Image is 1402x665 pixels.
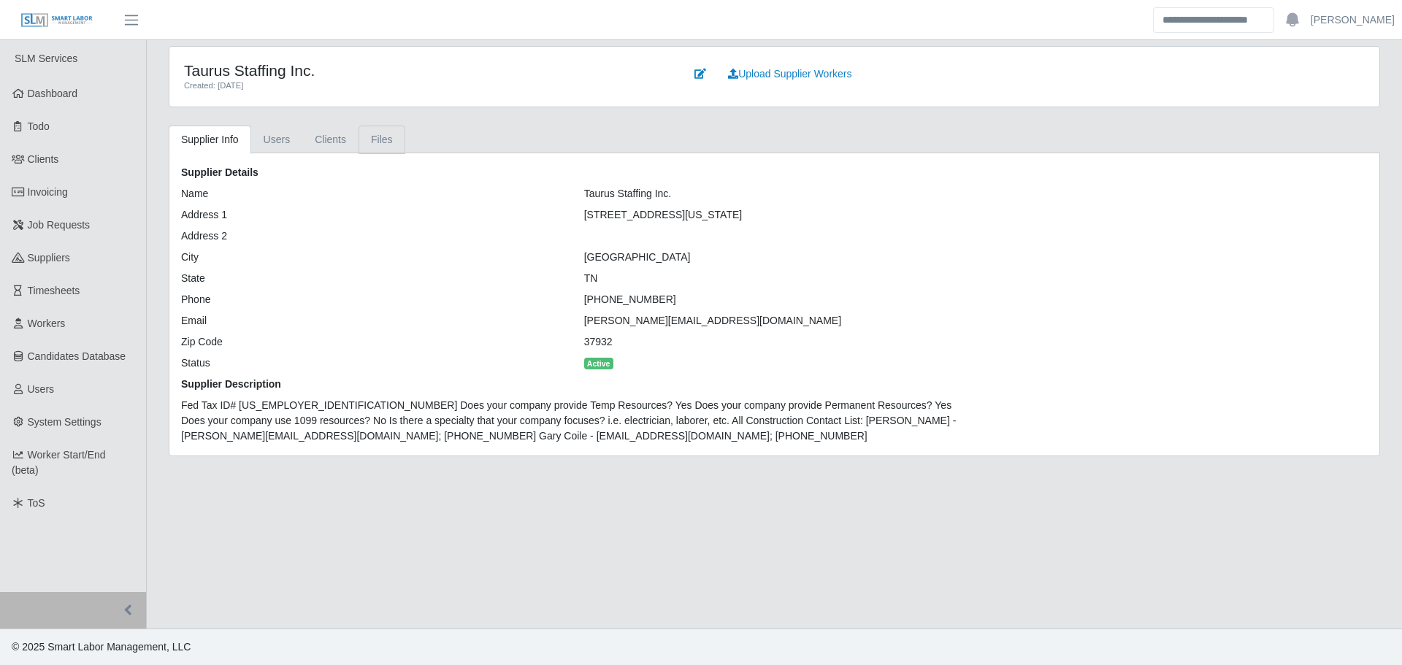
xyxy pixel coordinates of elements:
[573,271,976,286] div: TN
[573,334,976,350] div: 37932
[170,313,573,328] div: Email
[359,126,405,154] a: Files
[28,252,70,264] span: Suppliers
[28,350,126,362] span: Candidates Database
[1153,7,1274,33] input: Search
[184,80,663,92] div: Created: [DATE]
[184,61,663,80] h4: Taurus Staffing Inc.
[170,228,573,244] div: Address 2
[170,292,573,307] div: Phone
[28,219,91,231] span: Job Requests
[28,383,55,395] span: Users
[573,207,976,223] div: [STREET_ADDRESS][US_STATE]
[169,126,251,154] a: Supplier Info
[28,285,80,296] span: Timesheets
[573,250,976,265] div: [GEOGRAPHIC_DATA]
[12,641,191,653] span: © 2025 Smart Labor Management, LLC
[28,318,66,329] span: Workers
[170,271,573,286] div: State
[181,378,281,390] b: Supplier Description
[170,334,573,350] div: Zip Code
[170,250,573,265] div: City
[12,449,106,476] span: Worker Start/End (beta)
[573,186,976,201] div: Taurus Staffing Inc.
[15,53,77,64] span: SLM Services
[573,292,976,307] div: [PHONE_NUMBER]
[170,207,573,223] div: Address 1
[20,12,93,28] img: SLM Logo
[584,358,613,369] span: Active
[573,313,976,328] div: [PERSON_NAME][EMAIL_ADDRESS][DOMAIN_NAME]
[28,88,78,99] span: Dashboard
[719,61,861,87] a: Upload Supplier Workers
[170,186,573,201] div: Name
[28,153,59,165] span: Clients
[181,166,258,178] b: Supplier Details
[251,126,303,154] a: Users
[28,416,101,428] span: System Settings
[170,398,976,444] div: Fed Tax ID# [US_EMPLOYER_IDENTIFICATION_NUMBER] Does your company provide Temp Resources? Yes Doe...
[1311,12,1395,28] a: [PERSON_NAME]
[302,126,359,154] a: Clients
[28,497,45,509] span: ToS
[28,120,50,132] span: Todo
[28,186,68,198] span: Invoicing
[170,355,573,371] div: Status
